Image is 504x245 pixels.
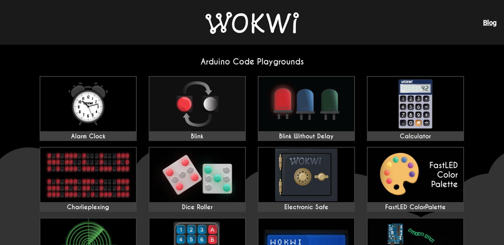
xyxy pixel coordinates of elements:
[259,204,354,211] div: Electronic Safe
[367,147,464,212] a: FastLED ColorPalette
[40,148,136,202] img: Charlieplexing
[259,133,354,140] div: Blink Without Delay
[483,19,497,26] a: Blog
[149,77,245,131] img: Blink
[368,204,463,211] div: FastLED ColorPalette
[149,204,245,211] div: Dice Roller
[34,57,471,67] h2: Arduino Code Playgrounds
[40,133,136,140] div: Alarm Clock
[367,76,464,141] a: Calculator
[258,76,355,141] a: Blink Without Delay
[368,148,463,202] img: FastLED ColorPalette
[259,77,354,131] img: Blink Without Delay
[40,147,137,212] a: Charlieplexing
[205,12,299,34] img: Wokwi
[149,147,246,212] a: Dice Roller
[40,77,136,131] img: Alarm Clock
[40,204,136,211] div: Charlieplexing
[368,77,463,131] img: Calculator
[40,76,137,141] a: Alarm Clock
[149,133,245,140] div: Blink
[258,147,355,212] a: Electronic Safe
[259,148,354,202] img: Electronic Safe
[368,133,463,140] div: Calculator
[149,148,245,202] img: Dice Roller
[149,76,246,141] a: Blink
